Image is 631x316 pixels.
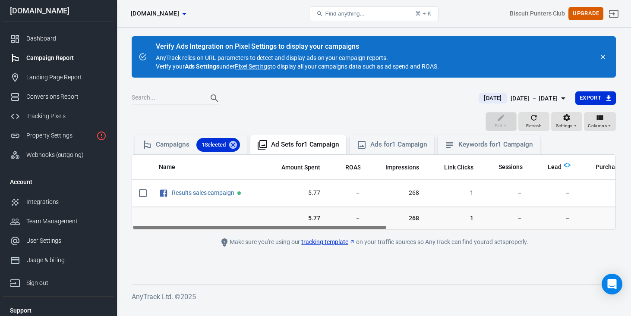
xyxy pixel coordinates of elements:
a: Dashboard [3,29,114,48]
a: Pixel Settings [235,62,270,71]
span: Active [237,191,241,195]
svg: Facebook Ads [159,188,168,198]
span: Find anything... [325,10,364,17]
div: 1Selected [196,138,240,152]
a: tracking template [301,238,355,247]
div: Ads for 1 Campaign [370,140,427,149]
div: Sign out [26,278,107,288]
span: Purchase [584,163,622,172]
a: Tracking Pixels [3,106,114,126]
a: Team Management [3,212,114,231]
img: Logo [564,162,571,169]
a: Campaign Report [3,48,114,68]
li: Account [3,172,114,192]
span: The number of times your ads were on screen. [374,162,419,172]
span: － [584,214,631,222]
span: biscuit.bet [131,8,179,19]
span: [DATE] [480,94,505,103]
a: Webhooks (outgoing) [3,145,114,165]
button: [DOMAIN_NAME] [127,6,189,22]
span: Amount Spent [281,163,320,172]
span: － [487,189,523,197]
div: User Settings [26,236,107,245]
span: Results sales campaign [172,190,236,196]
span: Purchase [596,163,622,172]
span: The number of clicks on links within the ad that led to advertiser-specified destinations [433,162,473,172]
h6: AnyTrack Ltd. © 2025 [132,291,616,302]
span: The total return on ad spend [345,162,361,172]
span: The estimated total amount of money you've spent on your campaign, ad set or ad during its schedule. [281,162,320,172]
span: 5.77 [270,189,320,197]
a: Property Settings [3,126,114,145]
a: Landing Page Report [3,68,114,87]
span: The number of times your ads were on screen. [385,162,419,172]
span: － [487,214,523,222]
div: Landing Page Report [26,73,107,82]
strong: Ads Settings [185,63,220,70]
span: The total return on ad spend [334,162,361,172]
div: Ad Sets for 1 Campaign [271,140,339,149]
button: close [597,51,609,63]
span: ROAS [345,163,361,172]
button: Find anything...⌘ + K [309,6,439,21]
div: Open Intercom Messenger [602,274,622,294]
div: Usage & billing [26,256,107,265]
div: scrollable content [132,155,615,230]
a: Sign out [3,270,114,293]
button: Search [204,88,225,109]
span: 5.77 [270,214,320,222]
div: Integrations [26,197,107,206]
span: 268 [374,189,419,197]
span: 1 [433,189,473,197]
div: Keywords for 1 Campaign [458,140,533,149]
span: Lead [536,163,562,172]
span: Refresh [526,122,542,130]
button: [DATE][DATE] － [DATE] [472,91,575,106]
span: The estimated total amount of money you've spent on your campaign, ad set or ad during its schedule. [270,162,320,172]
button: Upgrade [568,7,603,20]
input: Search... [132,93,201,104]
div: Webhooks (outgoing) [26,150,107,160]
span: Settings [556,122,573,130]
a: User Settings [3,231,114,250]
span: Name [159,163,186,172]
button: Refresh [518,112,549,131]
div: Verify Ads Integration on Pixel Settings to display your campaigns [156,42,439,51]
div: Account id: zDNt6mXK [510,9,565,18]
span: － [584,189,631,197]
span: Impressions [385,163,419,172]
span: The number of clicks on links within the ad that led to advertiser-specified destinations [444,162,473,172]
span: － [536,189,571,197]
div: [DOMAIN_NAME] [3,7,114,15]
div: Dashboard [26,34,107,43]
button: Settings [551,112,582,131]
span: Sessions [498,163,523,172]
a: Conversions Report [3,87,114,106]
div: Make sure you're using our on your traffic sources so AnyTrack can find your ad sets properly. [180,237,568,247]
div: AnyTrack relies on URL parameters to detect and display ads on your campaign reports. Verify your... [156,43,439,71]
div: Tracking Pixels [26,112,107,121]
button: Export [575,91,616,105]
span: Name [159,163,175,172]
span: 1 Selected [196,141,231,149]
span: 1 [433,214,473,222]
span: Sessions [487,163,523,172]
span: Lead [548,163,562,172]
a: Results sales campaign [172,189,234,196]
span: 268 [374,214,419,222]
div: Team Management [26,217,107,226]
div: Campaign Report [26,53,107,63]
svg: Property is not installed yet [96,131,107,141]
div: Conversions Report [26,92,107,101]
span: － [334,189,361,197]
a: Integrations [3,192,114,212]
span: － [536,214,571,222]
span: Columns [588,122,607,130]
div: [DATE] － [DATE] [511,93,558,104]
div: ⌘ + K [415,10,431,17]
a: Usage & billing [3,250,114,270]
div: Campaigns [156,138,240,152]
div: Property Settings [26,131,93,140]
span: － [334,214,361,222]
button: Columns [584,112,616,131]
